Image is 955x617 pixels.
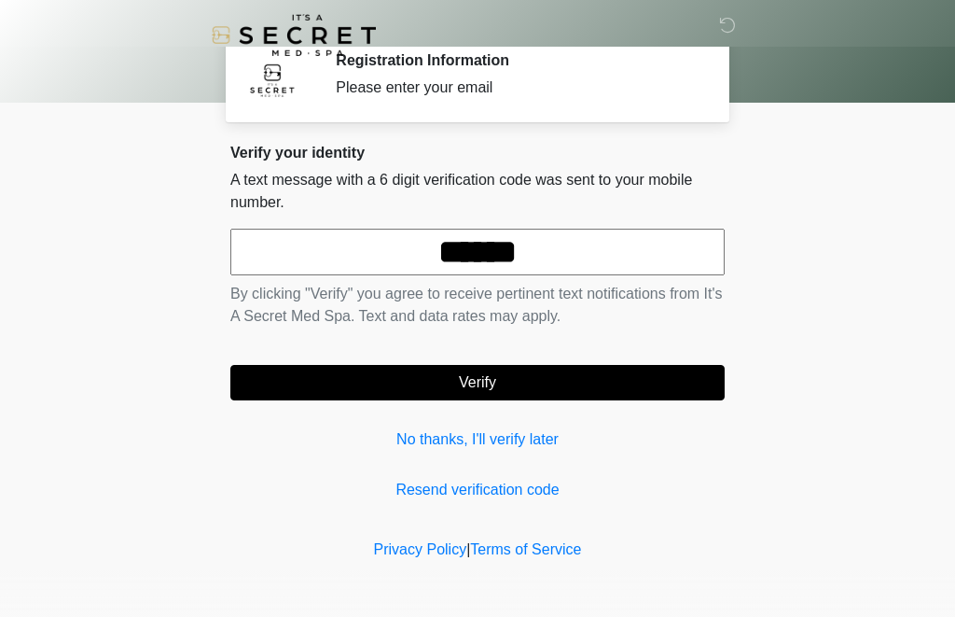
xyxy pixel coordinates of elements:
[244,51,300,107] img: Agent Avatar
[230,365,725,400] button: Verify
[466,541,470,557] a: |
[230,144,725,161] h2: Verify your identity
[336,77,697,99] div: Please enter your email
[212,14,376,56] img: It's A Secret Med Spa Logo
[230,428,725,451] a: No thanks, I'll verify later
[230,479,725,501] a: Resend verification code
[470,541,581,557] a: Terms of Service
[230,283,725,328] p: By clicking "Verify" you agree to receive pertinent text notifications from It's A Secret Med Spa...
[374,541,467,557] a: Privacy Policy
[230,169,725,214] p: A text message with a 6 digit verification code was sent to your mobile number.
